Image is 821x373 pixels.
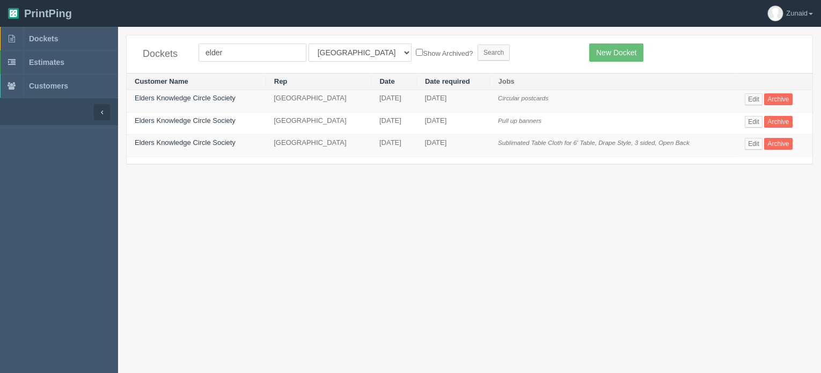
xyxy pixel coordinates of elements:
[371,90,416,113] td: [DATE]
[143,49,182,60] h4: Dockets
[416,112,490,135] td: [DATE]
[478,45,510,61] input: Search
[416,135,490,157] td: [DATE]
[416,90,490,113] td: [DATE]
[589,43,643,62] a: New Docket
[490,73,737,90] th: Jobs
[29,82,68,90] span: Customers
[416,47,473,59] label: Show Archived?
[768,6,783,21] img: avatar_default-7531ab5dedf162e01f1e0bb0964e6a185e93c5c22dfe317fb01d7f8cd2b1632c.jpg
[274,77,288,85] a: Rep
[29,34,58,43] span: Dockets
[425,77,470,85] a: Date required
[764,93,792,105] a: Archive
[135,138,236,147] a: Elders Knowledge Circle Society
[745,138,763,150] a: Edit
[416,49,423,56] input: Show Archived?
[266,90,371,113] td: [GEOGRAPHIC_DATA]
[379,77,394,85] a: Date
[199,43,306,62] input: Customer Name
[764,138,792,150] a: Archive
[8,8,19,19] img: logo-3e63b451c926e2ac314895c53de4908e5d424f24456219fb08d385ab2e579770.png
[498,117,541,124] i: Pull up banners
[135,116,236,125] a: Elders Knowledge Circle Society
[498,94,548,101] i: Circular postcards
[135,94,236,102] a: Elders Knowledge Circle Society
[135,77,188,85] a: Customer Name
[371,112,416,135] td: [DATE]
[745,93,763,105] a: Edit
[498,139,690,146] i: Sublimated Table Cloth for 6' Table, Drape Style, 3 sided, Open Back
[266,135,371,157] td: [GEOGRAPHIC_DATA]
[745,116,763,128] a: Edit
[371,135,416,157] td: [DATE]
[29,58,64,67] span: Estimates
[266,112,371,135] td: [GEOGRAPHIC_DATA]
[764,116,792,128] a: Archive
